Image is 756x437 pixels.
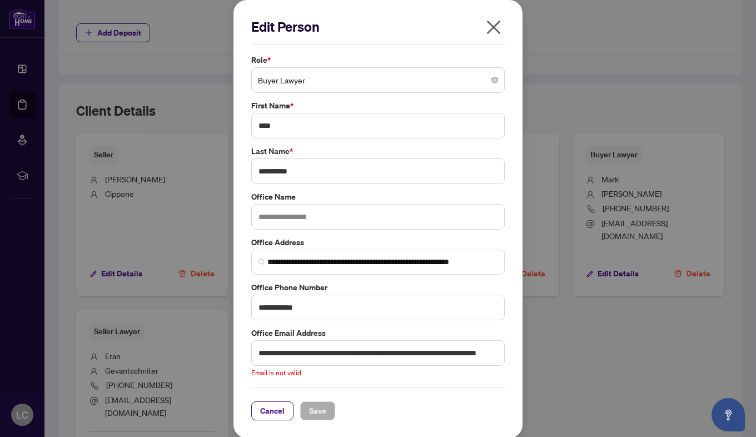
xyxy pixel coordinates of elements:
[251,327,505,339] label: Office Email Address
[251,369,301,377] span: Email is not valid
[251,145,505,157] label: Last Name
[251,401,294,420] button: Cancel
[258,259,265,265] img: search_icon
[491,77,498,83] span: close-circle
[485,18,503,36] span: close
[251,281,505,294] label: Office Phone Number
[258,69,498,91] span: Buyer Lawyer
[251,236,505,249] label: Office Address
[251,54,505,66] label: Role
[300,401,335,420] button: Save
[260,402,285,420] span: Cancel
[712,398,745,431] button: Open asap
[251,100,505,112] label: First Name
[251,18,505,36] h2: Edit Person
[251,191,505,203] label: Office Name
